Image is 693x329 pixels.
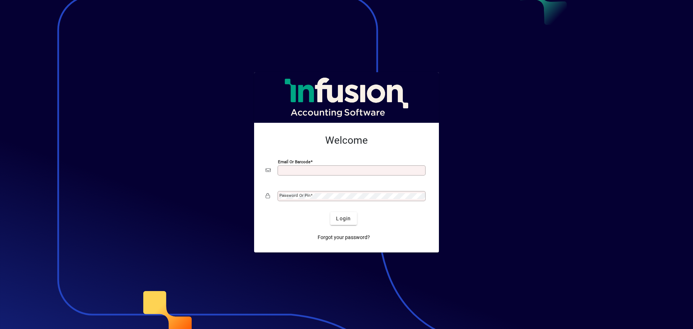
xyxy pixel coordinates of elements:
[336,215,351,222] span: Login
[318,234,370,241] span: Forgot your password?
[315,231,373,244] a: Forgot your password?
[278,159,310,164] mat-label: Email or Barcode
[266,134,427,147] h2: Welcome
[330,212,357,225] button: Login
[279,193,310,198] mat-label: Password or Pin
